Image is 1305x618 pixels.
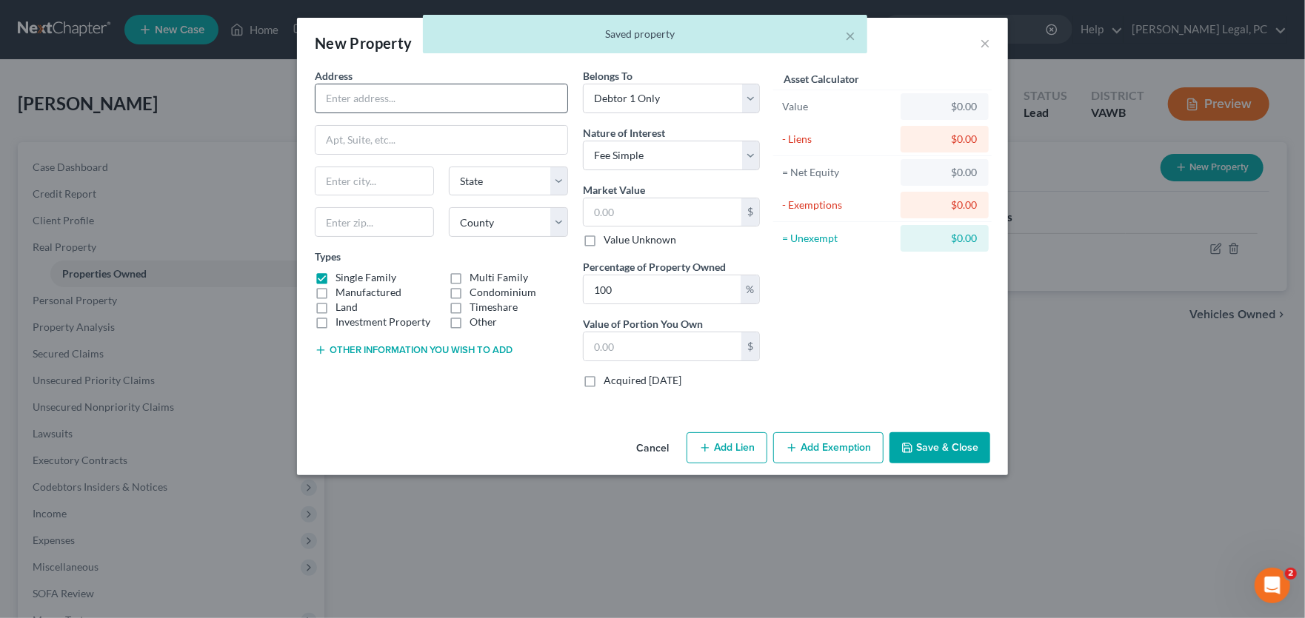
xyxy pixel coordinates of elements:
[782,231,894,246] div: = Unexempt
[604,373,681,388] label: Acquired [DATE]
[782,132,894,147] div: - Liens
[912,198,977,212] div: $0.00
[624,434,681,463] button: Cancel
[315,70,353,82] span: Address
[315,249,341,264] label: Types
[773,432,884,463] button: Add Exemption
[470,270,528,285] label: Multi Family
[741,332,759,360] div: $
[470,300,518,315] label: Timeshare
[315,207,434,237] input: Enter zip...
[845,27,855,44] button: ×
[1285,568,1297,580] span: 2
[316,126,567,154] input: Apt, Suite, etc...
[583,70,633,82] span: Belongs To
[784,71,859,87] label: Asset Calculator
[583,182,645,198] label: Market Value
[470,315,497,329] label: Other
[741,275,759,303] div: %
[316,84,567,112] input: Enter address...
[336,300,358,315] label: Land
[687,432,767,463] button: Add Lien
[912,132,977,147] div: $0.00
[912,99,977,114] div: $0.00
[584,275,741,303] input: 0.00
[470,285,536,300] label: Condominium
[336,285,401,300] label: Manufactured
[584,332,741,360] input: 0.00
[583,125,665,141] label: Nature of Interest
[912,165,977,180] div: $0.00
[782,99,894,114] div: Value
[583,316,703,332] label: Value of Portion You Own
[741,198,759,226] div: $
[584,198,741,226] input: 0.00
[1255,568,1290,603] iframe: Intercom live chat
[435,27,855,41] div: Saved property
[315,344,513,356] button: Other information you wish to add
[583,259,726,275] label: Percentage of Property Owned
[782,165,894,180] div: = Net Equity
[336,315,430,329] label: Investment Property
[604,232,676,247] label: Value Unknown
[316,167,433,195] input: Enter city...
[336,270,396,285] label: Single Family
[782,198,894,212] div: - Exemptions
[890,432,990,463] button: Save & Close
[912,231,977,246] div: $0.00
